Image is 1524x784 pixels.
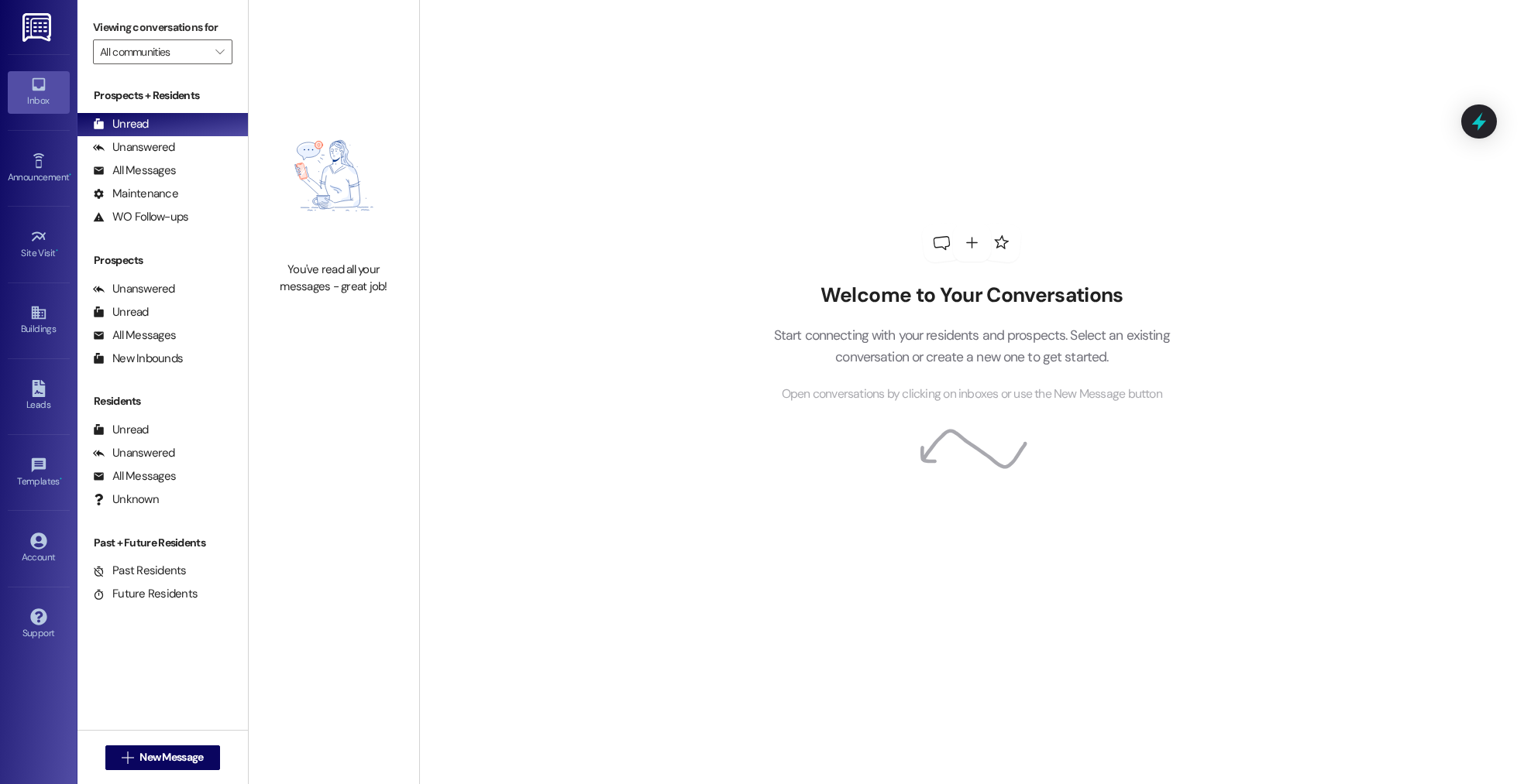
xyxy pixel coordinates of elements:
[56,245,58,256] span: •
[750,324,1193,368] p: Start connecting with your residents and prospects. Select an existing conversation or create a n...
[22,13,54,42] img: ResiDesk Logo
[750,283,1193,308] h2: Welcome to Your Conversations
[93,209,188,225] div: WO Follow-ups
[93,563,187,579] div: Past Residents
[139,749,203,765] span: New Message
[93,445,175,461] div: Unanswered
[266,262,402,295] div: You've read all your messages - great job!
[93,186,178,202] div: Maintenance
[93,586,198,602] div: Future Residents
[8,224,70,265] a: Site Visit •
[77,393,248,409] div: Residents
[93,468,176,484] div: All Messages
[782,385,1162,404] span: Open conversations by clicking on inboxes or use the New Message button
[93,15,232,39] label: Viewing conversations for
[69,169,71,180] span: •
[93,351,183,367] div: New Inbounds
[105,745,220,770] button: New Message
[93,422,149,438] div: Unread
[77,87,248,104] div: Prospects + Residents
[8,375,70,417] a: Leads
[8,300,70,341] a: Buildings
[8,452,70,494] a: Templates •
[93,281,175,297] div: Unanswered
[93,304,149,320] div: Unread
[77,252,248,269] div: Prospects
[93,163,176,179] div: All Messages
[93,139,175,156] div: Unanswered
[93,327,176,344] div: All Messages
[93,491,159,508] div: Unknown
[8,604,70,645] a: Support
[215,46,224,58] i: 
[122,751,133,764] i: 
[93,116,149,132] div: Unread
[100,39,208,64] input: All communities
[60,474,62,484] span: •
[266,98,402,255] img: empty-state
[8,528,70,570] a: Account
[8,71,70,113] a: Inbox
[77,535,248,551] div: Past + Future Residents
